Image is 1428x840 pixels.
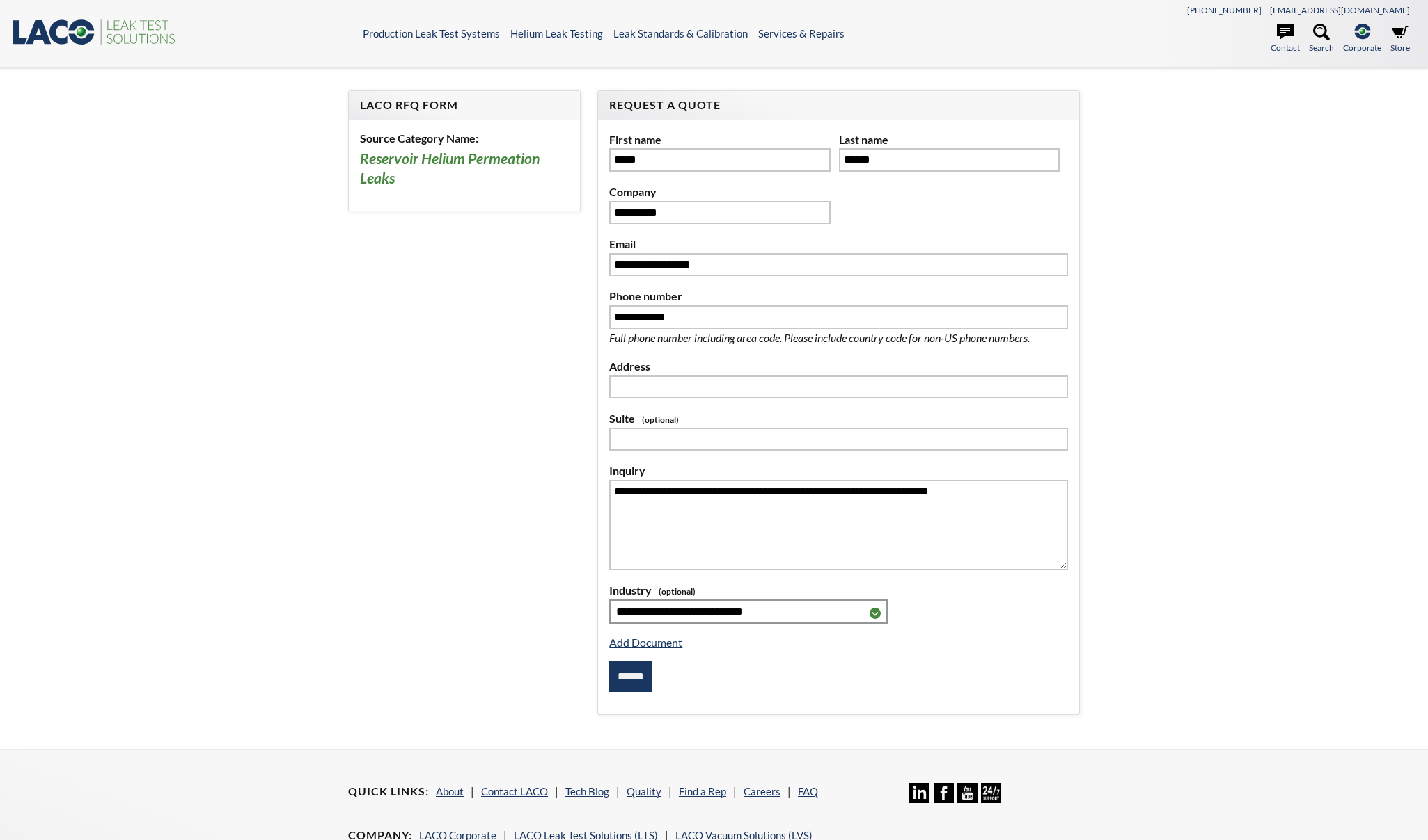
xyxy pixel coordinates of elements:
[1271,24,1300,54] a: Contact
[609,235,1068,253] label: Email
[510,27,603,40] a: Helium Leak Testing
[348,784,429,799] h4: Quick Links
[609,287,1068,305] label: Phone number
[481,785,548,798] a: Contact LACO
[436,785,464,798] a: About
[798,785,818,798] a: FAQ
[609,183,830,201] label: Company
[613,27,748,40] a: Leak Standards & Calibration
[1270,5,1410,15] a: [EMAIL_ADDRESS][DOMAIN_NAME]
[679,785,726,798] a: Find a Rep
[609,581,1068,599] label: Industry
[627,785,661,798] a: Quality
[360,150,569,188] h3: Reservoir Helium Permeation Leaks
[839,131,1060,149] label: Last name
[360,131,478,145] b: Source Category Name:
[609,636,682,649] a: Add Document
[744,785,780,798] a: Careers
[609,98,1068,113] h4: Request A Quote
[981,793,1001,805] a: 24/7 Support
[1390,24,1410,54] a: Store
[609,357,1068,375] label: Address
[981,783,1001,803] img: 24/7 Support Icon
[609,131,830,149] label: First name
[360,98,569,113] h4: LACO RFQ Form
[758,27,845,40] a: Services & Repairs
[1309,24,1334,54] a: Search
[1187,5,1262,15] a: [PHONE_NUMBER]
[609,410,1068,428] label: Suite
[609,329,1068,347] p: Full phone number including area code. Please include country code for non-US phone numbers.
[1343,41,1381,54] span: Corporate
[609,462,1068,480] label: Inquiry
[363,27,500,40] a: Production Leak Test Systems
[565,785,609,798] a: Tech Blog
